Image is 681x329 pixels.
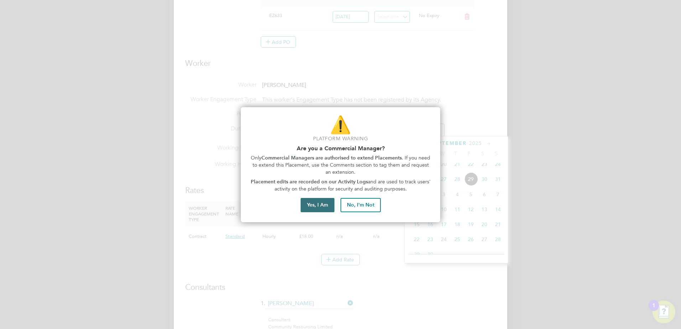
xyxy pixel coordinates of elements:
[251,155,261,161] span: Only
[241,107,440,223] div: Are you part of the Commercial Team?
[301,198,334,212] button: Yes, I Am
[251,179,368,185] strong: Placement edits are recorded on our Activity Logs
[275,179,432,192] span: and are used to track users' activity on the platform for security and auditing purposes.
[253,155,432,175] span: . If you need to extend this Placement, use the Comments section to tag them and request an exten...
[340,198,381,212] button: No, I'm Not
[261,155,402,161] strong: Commercial Managers are authorised to extend Placements
[249,135,432,142] p: Platform Warning
[249,113,432,137] p: ⚠️
[249,145,432,152] h2: Are you a Commercial Manager?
